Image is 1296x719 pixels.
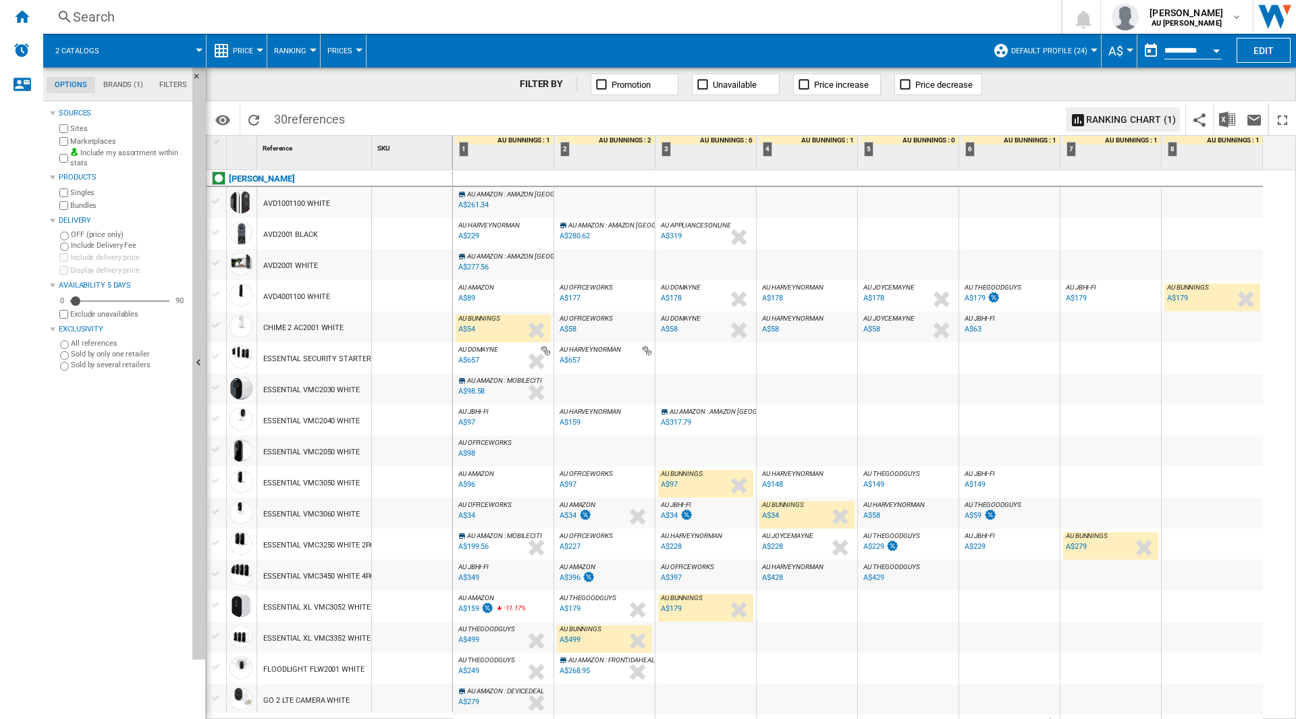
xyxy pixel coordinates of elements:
div: A$96 [458,480,475,489]
label: All references [71,338,187,348]
div: Reference Sort None [260,136,371,157]
span: AU AMAZON [467,532,503,539]
div: AU HARVEYNORMAN A$657 [557,346,652,377]
div: AU JBHI-FI A$149 [962,470,1057,501]
div: Price [213,34,260,68]
div: AU AMAZON : AMAZON [GEOGRAPHIC_DATA] A$261.34 [456,190,551,221]
label: Sites [70,124,187,134]
input: Display delivery price [59,310,68,319]
label: Exclude unavailables [70,309,187,319]
div: Prices [327,34,359,68]
button: Unavailable [692,74,780,95]
div: AU AMAZON : AMAZON [GEOGRAPHIC_DATA] A$317.79 [658,408,753,439]
button: Share this bookmark with others [1186,103,1213,135]
div: A$149 [965,480,986,489]
div: A$97 [661,480,678,489]
div: Last updated : Monday, 25 August 2025 02:37 [456,385,485,398]
div: A$58 [863,511,880,520]
span: AU JOYCEMAYNE [863,315,915,322]
div: A$657 [560,356,580,365]
button: Ranking chart (1) [1066,107,1180,132]
div: Last updated : Monday, 25 August 2025 12:16 [558,323,576,336]
div: A$280.62 [560,232,590,240]
span: AU BUNNINGS [1066,532,1108,539]
span: AU JBHI-FI [458,408,489,415]
button: Maximize [1269,103,1296,135]
span: AU JOYCEMAYNE [762,532,813,539]
div: A$228 [762,542,783,551]
span: AU THEGOODGUYS [965,284,1021,291]
div: AU OFFICEWORKS A$397 [658,563,753,594]
div: AU THEGOODGUYS A$149 [861,470,956,501]
span: AU DOMAYNE [661,284,701,291]
span: AU HARVEYNORMAN [762,315,823,322]
div: Last updated : Monday, 25 August 2025 04:30 [659,416,691,429]
span: AU JBHI-FI [965,532,995,539]
div: A$97 [458,418,475,427]
div: 1 [459,142,468,157]
span: AU OFFICEWORKS [560,470,613,477]
div: A$58 [661,325,678,334]
div: AU JBHI-FI A$34 [658,501,753,532]
span: : MOBILECITI [504,377,542,384]
div: 4 AU BUNNINGS : 1 [759,136,857,169]
input: Singles [59,188,68,197]
div: Last updated : Monday, 25 August 2025 03:05 [861,292,884,305]
div: AU DOMAYNE A$178 [658,284,753,315]
img: excel-24x24.png [1219,111,1235,128]
div: 3 AU BUNNINGS : 6 [658,136,756,169]
div: A$63 [965,325,981,334]
div: AU THEGOODGUYS A$179 [962,284,1057,315]
div: AU AMAZON A$89 [456,284,551,315]
div: AU AMAZON A$34 [557,501,652,532]
div: Last updated : Monday, 25 August 2025 00:30 [456,540,489,554]
button: md-calendar [1137,37,1164,64]
div: Last updated : Monday, 25 August 2025 12:09 [861,540,899,554]
div: Last updated : Monday, 25 August 2025 04:06 [1064,292,1087,305]
div: AU AMAZON : AMAZON [GEOGRAPHIC_DATA] A$280.62 [557,221,652,252]
span: AU THEGOODGUYS [863,532,920,539]
div: Last updated : Monday, 25 August 2025 01:13 [456,292,475,305]
div: AU AMAZON A$96 [456,470,551,501]
button: Price [233,34,260,68]
button: Reload [240,103,267,135]
div: Last updated : Monday, 25 August 2025 12:16 [456,447,475,460]
b: AU [PERSON_NAME] [1152,19,1222,28]
div: 6 [965,142,975,157]
div: 8 AU BUNNINGS : 1 [1164,136,1263,169]
div: AU AMAZON : AMAZON [GEOGRAPHIC_DATA] A$277.56 [456,252,551,284]
div: A$261.34 [458,201,489,209]
div: Last updated : Monday, 25 August 2025 12:15 [456,323,475,336]
div: A$279 [1066,542,1087,551]
div: Last updated : Monday, 25 August 2025 03:10 [760,540,783,554]
span: AU OFFICEWORKS [661,563,714,570]
div: 8 [1168,142,1177,157]
span: AU AMAZON [467,377,503,384]
div: A$228 [661,542,682,551]
div: Last updated : Monday, 25 August 2025 12:04 [1165,292,1188,305]
span: : AMAZON [GEOGRAPHIC_DATA] [504,190,597,198]
div: A$319 [661,232,682,240]
div: 5 AU BUNNINGS : 0 [861,136,959,169]
div: A$229 [863,542,884,551]
div: A$58 [762,325,779,334]
div: AU HARVEYNORMAN A$148 [759,470,855,501]
span: Default profile (24) [1011,47,1087,55]
div: AU JBHI-FI A$97 [456,408,551,439]
span: : AMAZON [GEOGRAPHIC_DATA] [504,252,597,260]
img: promotionV3.png [987,292,1000,303]
button: Download in Excel [1214,103,1241,135]
img: promotionV3.png [886,540,899,552]
span: Prices [327,47,352,55]
img: alerts-logo.svg [13,42,30,58]
div: AU BUNNINGS : 0 [861,136,959,144]
div: AU BUNNINGS A$54 [456,315,551,346]
div: A$178 [863,294,884,302]
label: OFF (price only) [71,230,187,240]
img: promotionV3.png [578,509,592,521]
div: Last updated : Monday, 25 August 2025 11:49 [760,509,779,523]
div: AU OFFICEWORKS A$34 [456,501,551,532]
button: Hide [192,68,206,660]
label: Include Delivery Fee [71,240,187,250]
span: AU APPLIANCESONLINE [661,221,731,229]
